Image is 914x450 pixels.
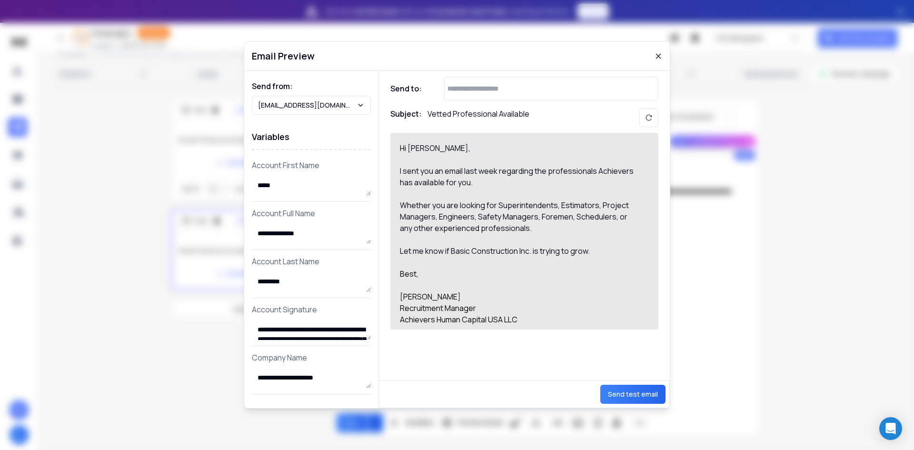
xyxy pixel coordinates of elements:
[252,50,315,63] h1: Email Preview
[252,80,371,92] h1: Send from:
[400,314,517,325] span: Achievers Human Capital USA LLC
[252,208,371,219] p: Account Full Name
[879,417,902,440] div: Open Intercom Messenger
[400,291,461,302] span: [PERSON_NAME]
[400,165,638,188] div: I sent you an email last week regarding the professionals Achievers has available for you.
[390,108,422,127] h1: Subject:
[400,142,638,154] div: Hi [PERSON_NAME],
[252,256,371,267] p: Account Last Name
[252,124,371,150] h1: Variables
[252,160,371,171] p: Account First Name
[400,200,638,234] div: Whether you are looking for Superintendents, Estimators, Project Managers, Engineers, Safety Mana...
[258,100,357,110] p: [EMAIL_ADDRESS][DOMAIN_NAME]
[390,83,428,94] h1: Send to:
[427,108,529,127] p: Vetted Professional Available
[400,303,476,313] span: Recruitment Manager
[252,304,371,315] p: Account Signature
[400,269,418,279] span: Best,
[400,245,638,257] div: Let me know if Basic Construction Inc. is trying to grow.
[600,385,666,404] button: Send test email
[252,352,371,363] p: Company Name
